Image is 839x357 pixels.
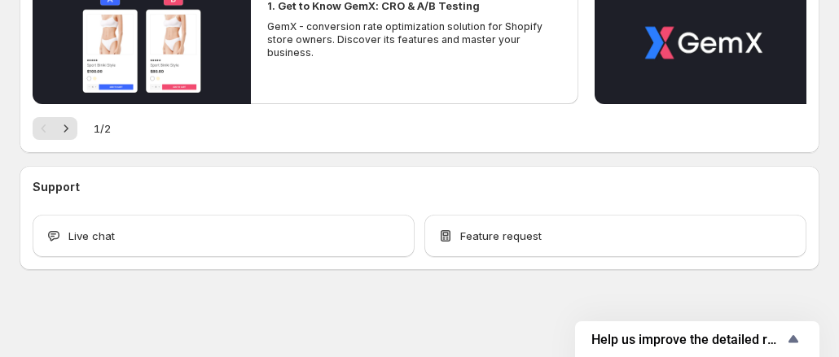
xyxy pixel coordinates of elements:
nav: Pagination [33,117,77,140]
span: Feature request [460,228,542,244]
button: Next [55,117,77,140]
span: Live chat [68,228,115,244]
p: GemX - conversion rate optimization solution for Shopify store owners. Discover its features and ... [267,20,562,59]
h3: Support [33,179,80,195]
span: Help us improve the detailed report for A/B campaigns [591,332,784,347]
button: Show survey - Help us improve the detailed report for A/B campaigns [591,329,803,349]
span: 1 / 2 [94,120,111,137]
